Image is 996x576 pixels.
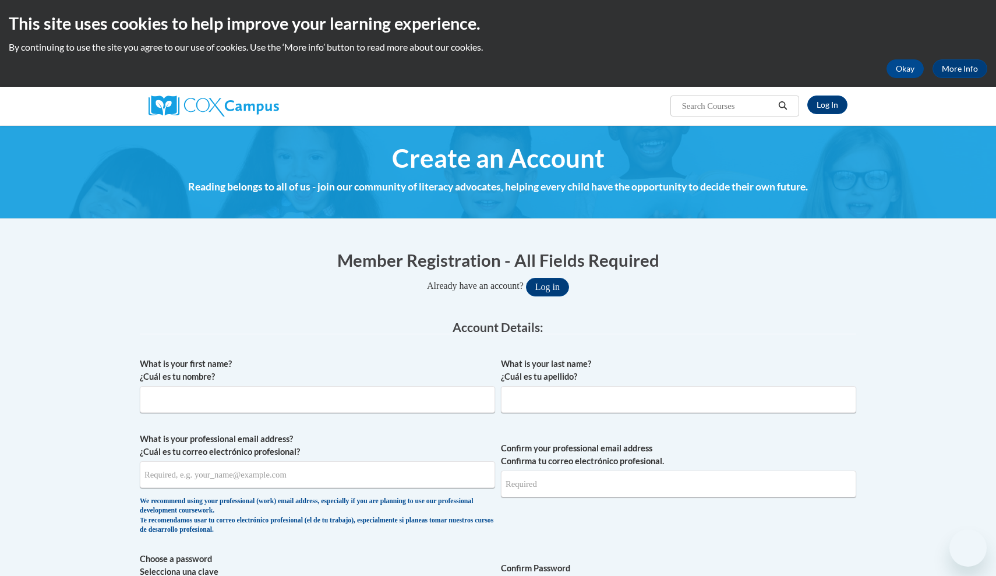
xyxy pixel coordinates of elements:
label: What is your professional email address? ¿Cuál es tu correo electrónico profesional? [140,433,495,458]
input: Required [501,471,856,497]
button: Log in [526,278,569,296]
label: Confirm your professional email address Confirma tu correo electrónico profesional. [501,442,856,468]
label: What is your first name? ¿Cuál es tu nombre? [140,358,495,383]
input: Metadata input [140,386,495,413]
span: Already have an account? [427,281,524,291]
iframe: Button to launch messaging window [949,529,987,567]
h2: This site uses cookies to help improve your learning experience. [9,12,987,35]
input: Metadata input [501,386,856,413]
img: Cox Campus [149,96,279,116]
div: We recommend using your professional (work) email address, especially if you are planning to use ... [140,497,495,535]
a: More Info [933,59,987,78]
button: Okay [886,59,924,78]
input: Search Courses [681,99,774,113]
a: Log In [807,96,847,114]
h4: Reading belongs to all of us - join our community of literacy advocates, helping every child have... [140,179,856,195]
p: By continuing to use the site you agree to our use of cookies. Use the ‘More info’ button to read... [9,41,987,54]
h1: Member Registration - All Fields Required [140,248,856,272]
button: Search [774,99,792,113]
input: Metadata input [140,461,495,488]
span: Create an Account [392,143,605,174]
label: What is your last name? ¿Cuál es tu apellido? [501,358,856,383]
span: Account Details: [453,320,543,334]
